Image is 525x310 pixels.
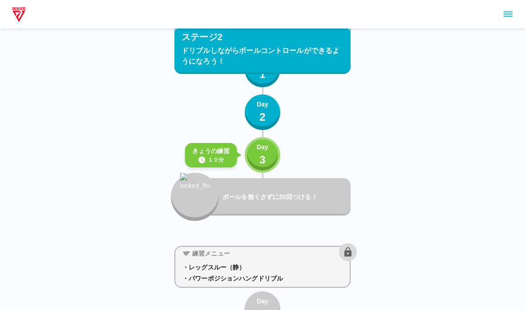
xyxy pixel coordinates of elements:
p: きょうの練習 [192,147,230,156]
p: ・パワーポジションハングドリブル [182,274,343,283]
button: Day3 [245,137,280,173]
p: Day [257,143,268,152]
p: Day [257,100,268,109]
button: Day2 [245,94,280,130]
p: ステージ2 [182,30,222,44]
p: 2 [259,109,266,125]
p: ドリブルしながらボールコントロールができるようになろう！ [182,45,343,67]
p: １０分 [208,156,224,164]
p: ・レッグスルー（静） [182,263,343,272]
p: 練習メニュー [192,249,230,258]
button: sidemenu [501,7,516,22]
button: locked_fire_icon [171,173,219,221]
p: Day [257,297,268,306]
p: 3 [259,152,266,168]
img: dummy [11,5,27,23]
p: 1 [259,66,266,82]
img: locked_fire_icon [180,173,210,210]
p: ボールを無くさずに20回つける！ [222,192,347,202]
